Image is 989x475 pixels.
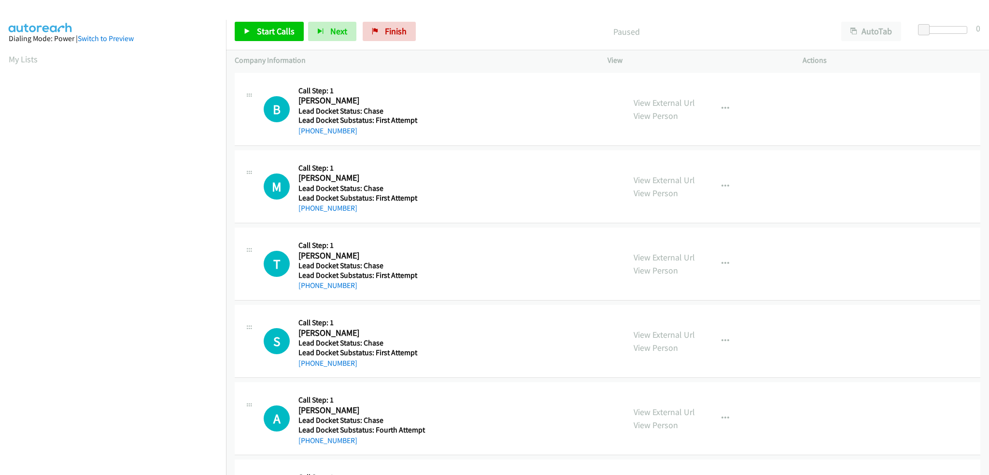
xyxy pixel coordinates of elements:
a: Finish [363,22,416,41]
span: Finish [385,26,407,37]
h5: Call Step: 1 [298,241,427,250]
a: View Person [634,419,678,431]
a: Switch to Preview [78,34,134,43]
span: Start Calls [257,26,295,37]
a: View External Url [634,406,695,417]
div: Dialing Mode: Power | [9,33,217,44]
div: 0 [976,22,980,35]
h5: Lead Docket Substatus: First Attempt [298,348,427,358]
h5: Call Step: 1 [298,163,427,173]
h5: Lead Docket Substatus: Fourth Attempt [298,425,427,435]
div: The call is yet to be attempted [264,328,290,354]
h2: [PERSON_NAME] [298,328,427,339]
div: The call is yet to be attempted [264,251,290,277]
h5: Lead Docket Substatus: First Attempt [298,115,427,125]
p: Actions [803,55,980,66]
div: The call is yet to be attempted [264,405,290,432]
span: Next [330,26,347,37]
h5: Call Step: 1 [298,318,427,328]
h2: [PERSON_NAME] [298,250,427,261]
h5: Lead Docket Status: Chase [298,416,427,425]
h1: A [264,405,290,432]
p: Company Information [235,55,590,66]
button: Next [308,22,356,41]
div: The call is yet to be attempted [264,96,290,122]
a: View External Url [634,174,695,186]
h5: Call Step: 1 [298,86,427,96]
h1: M [264,173,290,200]
a: [PHONE_NUMBER] [298,281,357,290]
a: View Person [634,187,678,199]
h5: Call Step: 1 [298,395,427,405]
h2: [PERSON_NAME] [298,405,427,416]
a: View External Url [634,252,695,263]
a: View External Url [634,329,695,340]
a: My Lists [9,54,38,65]
div: The call is yet to be attempted [264,173,290,200]
h5: Lead Docket Status: Chase [298,261,427,271]
p: Paused [429,25,824,38]
h5: Lead Docket Status: Chase [298,106,427,116]
p: View [608,55,785,66]
a: View Person [634,342,678,353]
a: View External Url [634,97,695,108]
h5: Lead Docket Status: Chase [298,338,427,348]
div: Delay between calls (in seconds) [923,26,967,34]
a: View Person [634,110,678,121]
a: [PHONE_NUMBER] [298,126,357,135]
a: [PHONE_NUMBER] [298,436,357,445]
h2: [PERSON_NAME] [298,173,427,184]
h5: Lead Docket Substatus: First Attempt [298,271,427,280]
h2: [PERSON_NAME] [298,95,427,106]
h5: Lead Docket Status: Chase [298,184,427,193]
h1: T [264,251,290,277]
a: Start Calls [235,22,304,41]
h1: B [264,96,290,122]
button: AutoTab [841,22,901,41]
a: [PHONE_NUMBER] [298,359,357,368]
h1: S [264,328,290,354]
a: View Person [634,265,678,276]
h5: Lead Docket Substatus: First Attempt [298,193,427,203]
a: [PHONE_NUMBER] [298,203,357,213]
